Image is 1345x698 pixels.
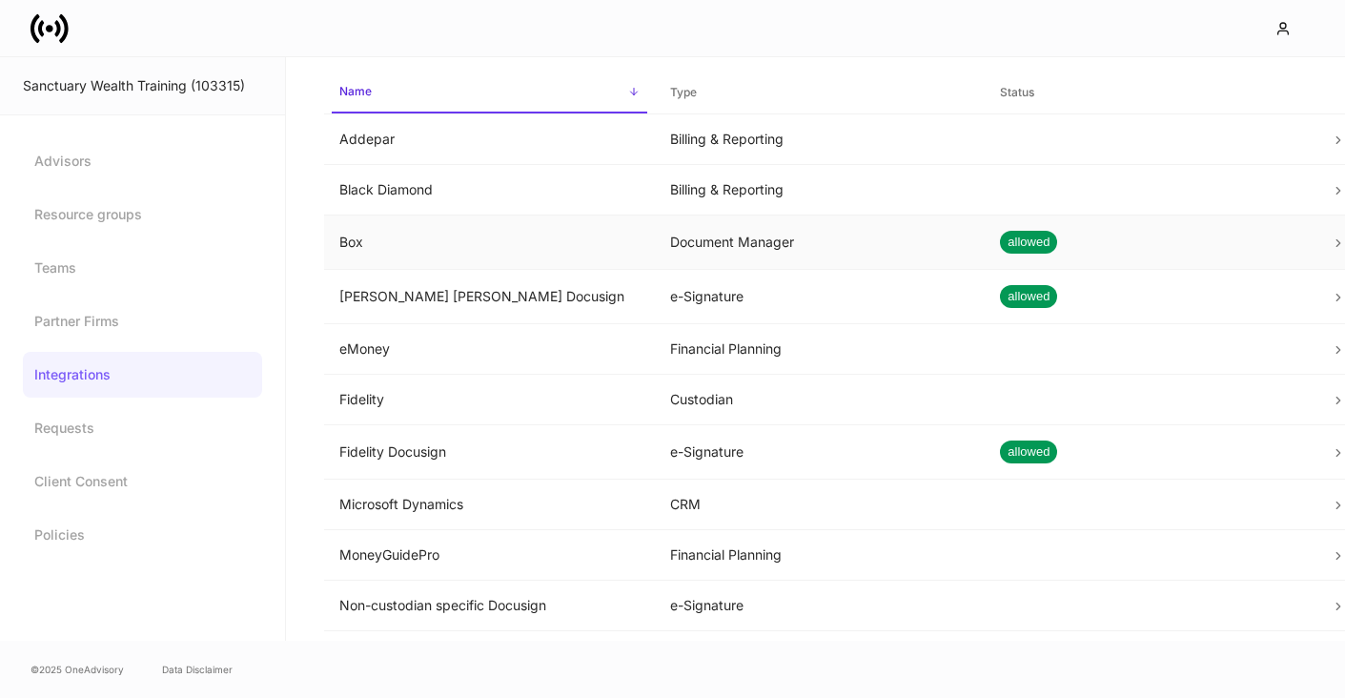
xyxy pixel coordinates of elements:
[662,73,978,113] span: Type
[324,375,655,425] td: Fidelity
[655,270,986,324] td: e-Signature
[655,480,986,530] td: CRM
[23,192,262,237] a: Resource groups
[23,459,262,504] a: Client Consent
[1000,83,1034,101] h6: Status
[324,324,655,375] td: eMoney
[655,530,986,581] td: Financial Planning
[23,298,262,344] a: Partner Firms
[332,72,647,113] span: Name
[23,352,262,398] a: Integrations
[1000,233,1057,252] span: allowed
[324,216,655,270] td: Box
[670,83,697,101] h6: Type
[23,138,262,184] a: Advisors
[992,73,1308,113] span: Status
[655,165,986,216] td: Billing & Reporting
[324,425,655,480] td: Fidelity Docusign
[1000,287,1057,306] span: allowed
[23,405,262,451] a: Requests
[1000,442,1057,462] span: allowed
[324,270,655,324] td: [PERSON_NAME] [PERSON_NAME] Docusign
[324,581,655,631] td: Non-custodian specific Docusign
[324,530,655,581] td: MoneyGuidePro
[23,76,262,95] div: Sanctuary Wealth Training (103315)
[23,245,262,291] a: Teams
[655,216,986,270] td: Document Manager
[339,82,372,100] h6: Name
[655,581,986,631] td: e-Signature
[655,324,986,375] td: Financial Planning
[655,425,986,480] td: e-Signature
[655,631,986,682] td: Billing & Reporting
[324,480,655,530] td: Microsoft Dynamics
[324,631,655,682] td: Orion
[162,662,233,677] a: Data Disclaimer
[655,114,986,165] td: Billing & Reporting
[324,165,655,216] td: Black Diamond
[324,114,655,165] td: Addepar
[23,512,262,558] a: Policies
[655,375,986,425] td: Custodian
[31,662,124,677] span: © 2025 OneAdvisory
